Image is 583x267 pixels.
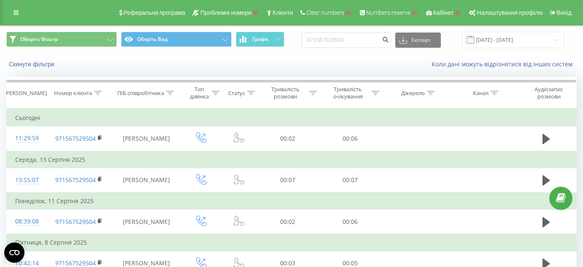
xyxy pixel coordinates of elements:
span: Налаштування профілю [477,9,543,16]
a: 971567529504 [55,218,96,226]
div: Статус [228,90,245,97]
td: 00:02 [256,210,319,234]
td: Понеділок, 11 Серпня 2025 [7,193,577,210]
span: Вихід [557,9,572,16]
div: 08:39:08 [15,213,38,230]
span: Графік [252,36,269,42]
td: Середа, 13 Серпня 2025 [7,151,577,168]
div: Номер клієнта [54,90,92,97]
div: 11:29:59 [15,130,38,147]
td: [PERSON_NAME] [111,126,181,151]
input: Пошук за номером [302,33,391,48]
span: Проблемні номери [200,9,251,16]
td: Сьогодні [7,109,577,126]
a: 971567529504 [55,134,96,142]
td: [PERSON_NAME] [111,168,181,193]
div: Аудіозапис розмови [524,86,574,100]
td: П’ятниця, 8 Серпня 2025 [7,234,577,251]
div: [PERSON_NAME] [4,90,47,97]
td: 00:02 [256,126,319,151]
div: 13:55:07 [15,172,38,188]
button: Графік [236,32,284,47]
span: Numbers reserve [366,9,410,16]
button: Open CMP widget [4,242,24,263]
button: Скинути фільтри [6,60,59,68]
button: Експорт [395,33,441,48]
span: Кабінет [433,9,454,16]
span: Оберіть Фільтр [20,36,58,43]
td: 00:07 [256,168,319,193]
div: Канал [473,90,489,97]
div: Тривалість розмови [264,86,307,100]
a: Коли дані можуть відрізнятися вiд інших систем [432,60,577,68]
span: Клієнти [273,9,293,16]
td: 00:06 [319,210,381,234]
div: Джерело [401,90,425,97]
td: 00:07 [319,168,381,193]
td: 00:06 [319,126,381,151]
div: ПІБ співробітника [117,90,164,97]
a: 971567529504 [55,176,96,184]
span: Clear numbers [306,9,344,16]
button: Оберіть Фільтр [6,32,117,47]
div: Тип дзвінка [189,86,210,100]
button: Оберіть Вид [121,32,232,47]
div: Тривалість очікування [327,86,370,100]
span: Реферальна програма [124,9,186,16]
td: [PERSON_NAME] [111,210,181,234]
a: 971567529504 [55,259,96,267]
